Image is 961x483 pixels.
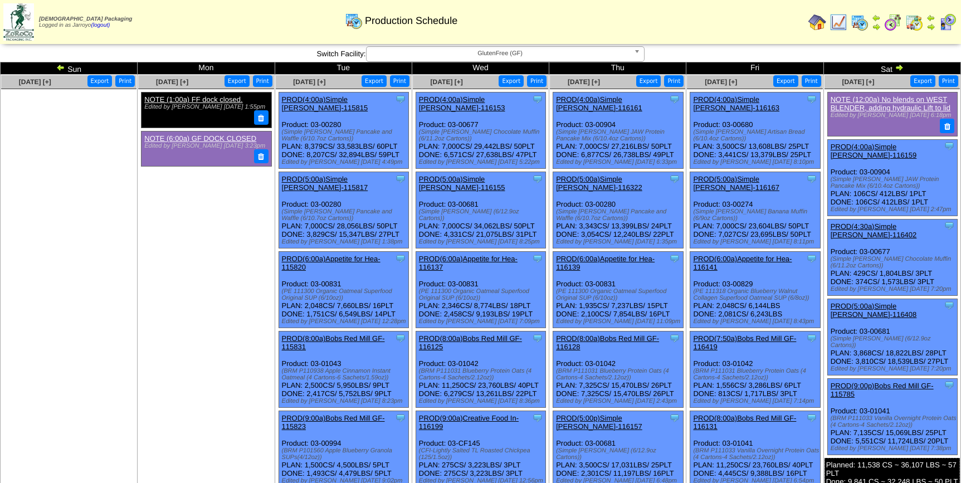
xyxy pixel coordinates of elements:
[944,220,955,231] img: Tooltip
[806,94,817,105] img: Tooltip
[831,415,958,428] div: (BRM P111033 Vanilla Overnight Protein Oats (4 Cartons-4 Sachets/2.12oz))
[693,208,820,222] div: (Simple [PERSON_NAME] Banana Muffin (6/9oz Cartons))
[831,176,958,189] div: (Simple [PERSON_NAME] JAW Protein Pancake Mix (6/10.4oz Cartons))
[499,75,524,87] button: Export
[693,398,820,404] div: Edited by [PERSON_NAME] [DATE] 7:14pm
[827,378,958,455] div: Product: 03-01041 PLAN: 7,135CS / 15,069LBS / 25PLT DONE: 5,551CS / 11,724LBS / 20PLT
[556,208,683,222] div: (Simple [PERSON_NAME] Pancake and Waffle (6/10.7oz Cartons))
[808,13,826,31] img: home.gif
[831,335,958,349] div: (Simple [PERSON_NAME] (6/12.9oz Cartons))
[831,222,917,239] a: PROD(4:30a)Simple [PERSON_NAME]-116402
[556,255,655,271] a: PROD(6:00a)Appetite for Hea-116139
[851,13,869,31] img: calendarprod.gif
[279,331,409,408] div: Product: 03-01043 PLAN: 2,500CS / 5,950LBS / 9PLT DONE: 2,417CS / 5,752LBS / 9PLT
[831,445,958,452] div: Edited by [PERSON_NAME] [DATE] 7:38pm
[293,78,325,86] span: [DATE] [+]
[282,447,409,461] div: (BRM P101560 Apple Blueberry Granola SUPs(4/12oz))
[144,95,242,104] a: NOTE (1:00a) FF dock closed.
[279,252,409,328] div: Product: 03-00831 PLAN: 2,048CS / 7,660LBS / 16PLT DONE: 1,751CS / 6,549LBS / 14PLT
[553,172,684,248] div: Product: 03-00280 PLAN: 3,343CS / 13,399LBS / 24PLT DONE: 3,054CS / 12,240LBS / 22PLT
[693,95,779,112] a: PROD(4:00a)Simple [PERSON_NAME]-116163
[275,62,412,75] td: Tue
[802,75,821,87] button: Print
[39,16,132,28] span: Logged in as Jarroyo
[831,112,952,119] div: Edited by [PERSON_NAME] [DATE] 6:18pm
[419,288,546,301] div: (PE 111300 Organic Oatmeal Superfood Original SUP (6/10oz))
[419,255,518,271] a: PROD(6:00a)Appetite for Hea-116137
[944,300,955,311] img: Tooltip
[556,175,642,192] a: PROD(5:00a)Simple [PERSON_NAME]-116322
[831,143,917,159] a: PROD(4:00a)Simple [PERSON_NAME]-116159
[282,238,409,245] div: Edited by [PERSON_NAME] [DATE] 1:38pm
[419,334,522,351] a: PROD(8:00a)Bobs Red Mill GF-116125
[395,253,406,264] img: Tooltip
[532,253,543,264] img: Tooltip
[19,78,51,86] span: [DATE] [+]
[556,238,683,245] div: Edited by [PERSON_NAME] [DATE] 1:35pm
[156,78,188,86] a: [DATE] [+]
[279,172,409,248] div: Product: 03-00280 PLAN: 7,000CS / 28,056LBS / 50PLT DONE: 3,829CS / 15,347LBS / 27PLT
[282,368,409,381] div: (BRM P110938 Apple Cinnamon Instant Oatmeal (4 Cartons-6 Sachets/1.59oz))
[693,318,820,325] div: Edited by [PERSON_NAME] [DATE] 8:43pm
[944,140,955,152] img: Tooltip
[669,173,680,184] img: Tooltip
[532,94,543,105] img: Tooltip
[549,62,686,75] td: Thu
[831,95,950,112] a: NOTE (12:00a) No blends on WEST BLENDER, adding hydraulic Lift to lid
[910,75,935,87] button: Export
[416,252,546,328] div: Product: 03-00831 PLAN: 2,346CS / 8,774LBS / 18PLT DONE: 2,458CS / 9,193LBS / 19PLT
[282,334,385,351] a: PROD(8:00a)Bobs Red Mill GF-115831
[282,95,368,112] a: PROD(4:00a)Simple [PERSON_NAME]-115815
[806,412,817,423] img: Tooltip
[282,318,409,325] div: Edited by [PERSON_NAME] [DATE] 12:28pm
[636,75,661,87] button: Export
[419,447,546,461] div: (CFI-Lightly Salted TL Roasted Chickpea (125/1.5oz))
[926,13,935,22] img: arrowleft.gif
[395,173,406,184] img: Tooltip
[282,398,409,404] div: Edited by [PERSON_NAME] [DATE] 8:23pm
[419,398,546,404] div: Edited by [PERSON_NAME] [DATE] 8:36pm
[831,206,958,213] div: Edited by [PERSON_NAME] [DATE] 2:47pm
[568,78,600,86] a: [DATE] [+]
[416,92,546,169] div: Product: 03-00677 PLAN: 7,000CS / 29,442LBS / 50PLT DONE: 6,571CS / 27,638LBS / 47PLT
[905,13,923,31] img: calendarinout.gif
[144,143,266,149] div: Edited by [PERSON_NAME] [DATE] 3:23pm
[705,78,737,86] a: [DATE] [+]
[773,75,798,87] button: Export
[690,331,821,408] div: Product: 03-01042 PLAN: 1,556CS / 3,286LBS / 6PLT DONE: 813CS / 1,717LBS / 3PLT
[693,447,820,461] div: (BRM P111033 Vanilla Overnight Protein Oats (4 Cartons-4 Sachets/2.12oz))
[532,412,543,423] img: Tooltip
[365,15,457,27] span: Production Schedule
[416,331,546,408] div: Product: 03-01042 PLAN: 11,250CS / 23,760LBS / 40PLT DONE: 6,279CS / 13,261LBS / 22PLT
[939,75,958,87] button: Print
[138,62,275,75] td: Mon
[823,62,960,75] td: Sat
[872,13,881,22] img: arrowleft.gif
[253,75,272,87] button: Print
[944,379,955,391] img: Tooltip
[419,318,546,325] div: Edited by [PERSON_NAME] [DATE] 7:09pm
[419,368,546,381] div: (BRM P111031 Blueberry Protein Oats (4 Cartons-4 Sachets/2.12oz))
[279,92,409,169] div: Product: 03-00280 PLAN: 8,379CS / 33,583LBS / 60PLT DONE: 8,207CS / 32,894LBS / 59PLT
[940,119,954,133] button: Delete Note
[556,334,659,351] a: PROD(8:00a)Bobs Red Mill GF-116128
[831,302,917,319] a: PROD(5:00a)Simple [PERSON_NAME]-116408
[831,256,958,269] div: (Simple [PERSON_NAME] Chocolate Muffin (6/11.2oz Cartons))
[115,75,135,87] button: Print
[686,62,823,75] td: Fri
[412,62,549,75] td: Wed
[527,75,547,87] button: Print
[556,288,683,301] div: (PE 111300 Organic Oatmeal Superfood Original SUP (6/10oz))
[693,238,820,245] div: Edited by [PERSON_NAME] [DATE] 8:11pm
[556,398,683,404] div: Edited by [PERSON_NAME] [DATE] 2:43pm
[884,13,902,31] img: calendarblend.gif
[806,173,817,184] img: Tooltip
[416,172,546,248] div: Product: 03-00681 PLAN: 7,000CS / 34,062LBS / 50PLT DONE: 4,331CS / 21,075LBS / 31PLT
[419,175,505,192] a: PROD(5:00a)Simple [PERSON_NAME]-116155
[91,22,110,28] a: (logout)
[553,331,684,408] div: Product: 03-01042 PLAN: 7,325CS / 15,470LBS / 26PLT DONE: 7,325CS / 15,470LBS / 26PLT
[532,173,543,184] img: Tooltip
[831,286,958,292] div: Edited by [PERSON_NAME] [DATE] 7:20pm
[831,382,934,398] a: PROD(9:00p)Bobs Red Mill GF-115785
